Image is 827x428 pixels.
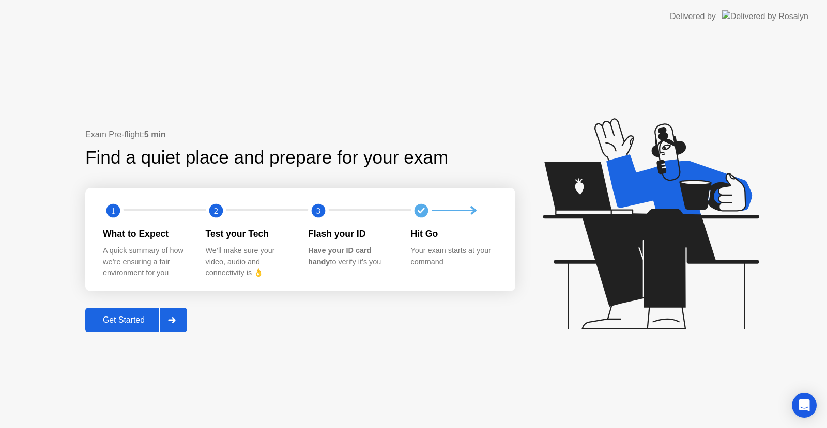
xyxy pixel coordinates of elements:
div: A quick summary of how we’re ensuring a fair environment for you [103,245,189,279]
div: Hit Go [411,227,497,241]
div: to verify it’s you [308,245,394,267]
div: Delivered by [670,10,716,23]
div: Open Intercom Messenger [792,393,817,418]
div: Get Started [88,315,159,325]
div: What to Expect [103,227,189,241]
div: Flash your ID [308,227,394,241]
div: Test your Tech [206,227,292,241]
img: Delivered by Rosalyn [722,10,808,22]
div: We’ll make sure your video, audio and connectivity is 👌 [206,245,292,279]
text: 2 [213,205,218,215]
b: 5 min [144,130,166,139]
div: Exam Pre-flight: [85,129,515,141]
text: 1 [111,205,115,215]
div: Your exam starts at your command [411,245,497,267]
button: Get Started [85,308,187,332]
b: Have your ID card handy [308,246,371,266]
text: 3 [316,205,320,215]
div: Find a quiet place and prepare for your exam [85,144,450,171]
